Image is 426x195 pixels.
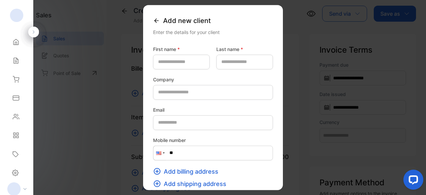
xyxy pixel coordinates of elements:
label: Company [153,76,273,83]
div: United States: + 1 [153,146,166,160]
span: Add shipping address [164,179,226,188]
span: Add billing address [164,167,218,176]
label: First name [153,46,210,53]
button: Add billing address [153,167,222,176]
label: Last name [216,46,273,53]
label: Email [153,106,273,113]
iframe: LiveChat chat widget [398,167,426,195]
div: Enter the details for your client [153,29,273,36]
button: Add shipping address [153,179,230,188]
label: Mobile number [153,137,273,144]
span: Add new client [163,16,211,26]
